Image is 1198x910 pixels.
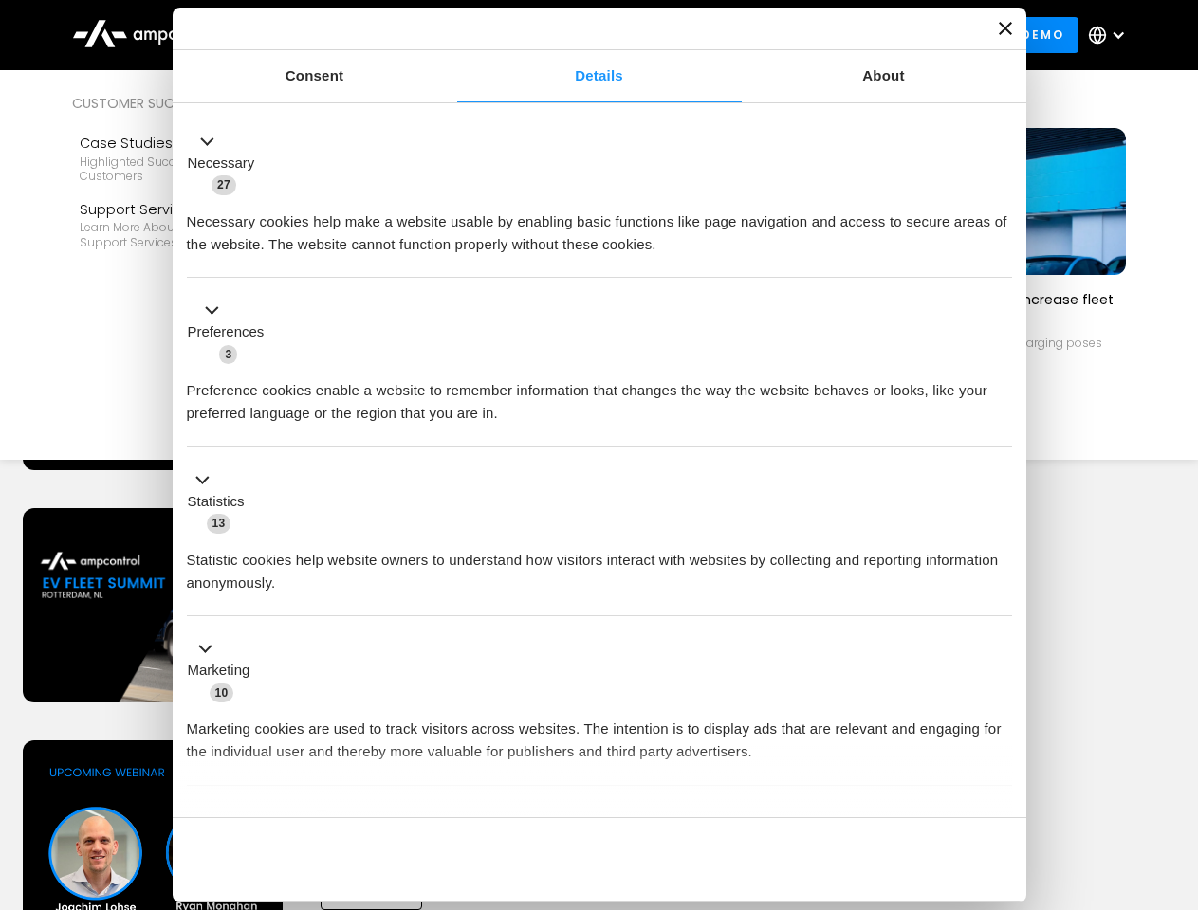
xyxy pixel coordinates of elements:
[999,22,1012,35] button: Close banner
[187,300,276,366] button: Preferences (3)
[187,638,262,704] button: Marketing (10)
[210,683,234,702] span: 10
[188,660,250,682] label: Marketing
[457,50,742,102] a: Details
[742,50,1026,102] a: About
[173,50,457,102] a: Consent
[72,191,307,258] a: Support ServicesLearn more about Ampcontrol’s support services
[739,832,1011,887] button: Okay
[188,321,265,343] label: Preferences
[207,514,231,533] span: 13
[187,807,342,830] button: Unclassified (2)
[80,155,300,184] div: Highlighted success stories From Our Customers
[72,125,307,191] a: Case StudiesHighlighted success stories From Our Customers
[187,703,1012,763] div: Marketing cookies are used to track visitors across websites. The intention is to display ads tha...
[187,468,256,535] button: Statistics (13)
[219,345,237,364] span: 3
[212,175,236,194] span: 27
[187,535,1012,594] div: Statistic cookies help website owners to understand how visitors interact with websites by collec...
[313,810,331,828] span: 2
[187,196,1012,256] div: Necessary cookies help make a website usable by enabling basic functions like page navigation and...
[80,220,300,249] div: Learn more about Ampcontrol’s support services
[80,133,300,154] div: Case Studies
[72,93,307,114] div: Customer success
[187,130,267,196] button: Necessary (27)
[188,153,255,174] label: Necessary
[80,199,300,220] div: Support Services
[188,491,245,513] label: Statistics
[187,365,1012,425] div: Preference cookies enable a website to remember information that changes the way the website beha...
